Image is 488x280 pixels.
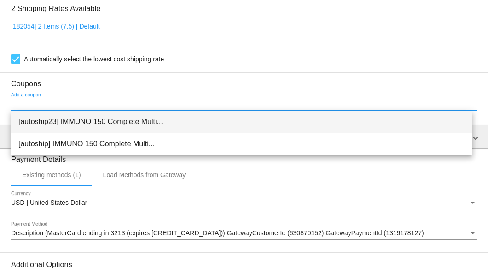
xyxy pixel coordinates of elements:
span: Order total [11,133,46,141]
div: Load Methods from Gateway [103,171,186,179]
div: Existing methods (1) [22,171,81,179]
span: [autoship] IMMUNO 150 Complete Multi... [18,133,465,155]
span: USD | United States Dollar [11,199,87,206]
span: Description (MasterCard ending in 3213 (expires [CREDIT_CARD_DATA])) GatewayCustomerId (630870152... [11,229,424,237]
h3: Additional Options [11,260,477,269]
span: [autoship23] IMMUNO 150 Complete Multi... [18,111,465,133]
span: Automatically select the lowest cost shipping rate [24,54,164,65]
input: Add a coupon [11,101,477,108]
h3: Payment Details [11,148,477,164]
mat-select: Currency [11,199,477,207]
h3: Coupons [11,72,477,88]
a: [182054] 2 Items (7.5) | Default [11,23,100,30]
mat-select: Payment Method [11,230,477,237]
